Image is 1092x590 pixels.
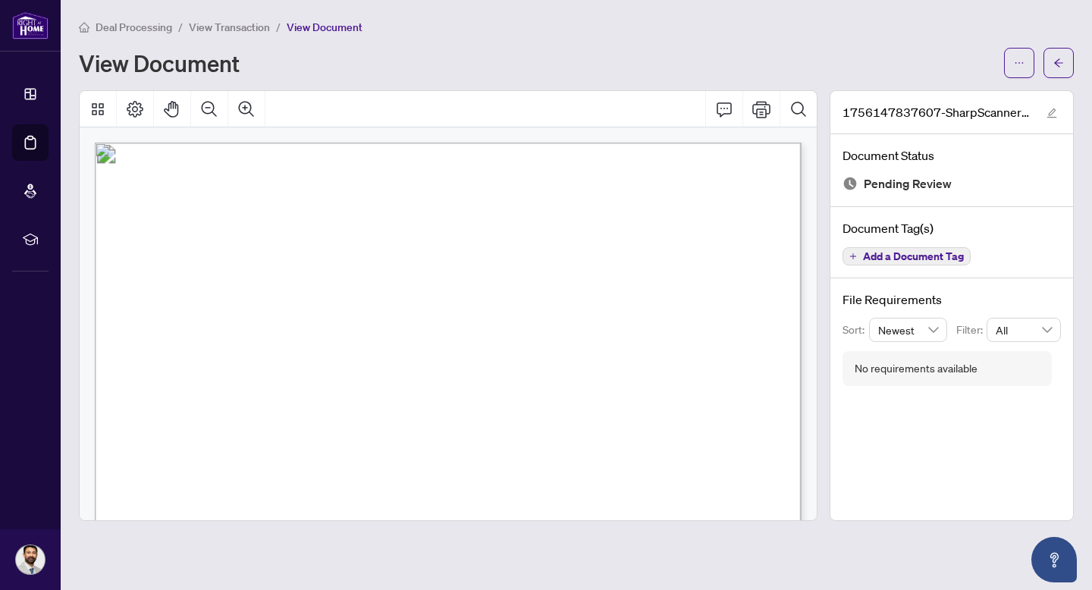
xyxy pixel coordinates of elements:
[843,219,1061,237] h4: Document Tag(s)
[843,322,869,338] p: Sort:
[864,174,952,194] span: Pending Review
[1046,108,1057,118] span: edit
[12,11,49,39] img: logo
[79,22,89,33] span: home
[843,103,1032,121] span: 1756147837607-SharpScanner-Durh_20250825_133834.pdf
[849,253,857,260] span: plus
[189,20,270,34] span: View Transaction
[1014,58,1025,68] span: ellipsis
[956,322,987,338] p: Filter:
[855,360,977,377] div: No requirements available
[276,18,281,36] li: /
[878,319,939,341] span: Newest
[287,20,362,34] span: View Document
[1053,58,1064,68] span: arrow-left
[843,146,1061,165] h4: Document Status
[16,545,45,574] img: Profile Icon
[996,319,1052,341] span: All
[863,251,964,262] span: Add a Document Tag
[96,20,172,34] span: Deal Processing
[178,18,183,36] li: /
[79,51,240,75] h1: View Document
[843,176,858,191] img: Document Status
[843,290,1061,309] h4: File Requirements
[843,247,971,265] button: Add a Document Tag
[1031,537,1077,582] button: Open asap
